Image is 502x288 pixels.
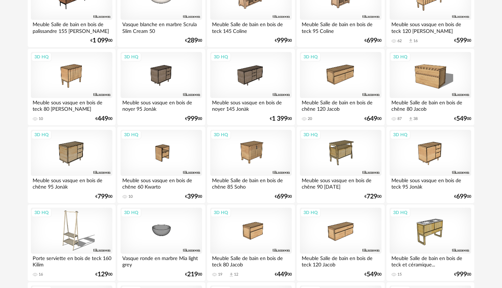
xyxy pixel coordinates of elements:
[211,52,231,62] div: 3D HQ
[218,272,222,277] div: 19
[390,208,411,217] div: 3D HQ
[300,208,321,217] div: 3D HQ
[397,116,402,121] div: 87
[121,20,202,34] div: Vasque blanche en marbre Scrula Slim Cream 50
[207,205,295,281] a: 3D HQ Meuble Salle de bain en bois de teck 80 Jacob 19 Download icon 12 €44900
[277,38,288,43] span: 999
[31,52,52,62] div: 3D HQ
[390,98,471,112] div: Meuble Salle de bain en bois de chêne 80 Jacob
[454,38,471,43] div: € 00
[97,194,108,199] span: 799
[121,98,202,112] div: Meuble sous vasque en bois de noyer 95 Jonàk
[211,130,231,139] div: 3D HQ
[367,38,377,43] span: 699
[187,38,198,43] span: 289
[207,49,295,125] a: 3D HQ Meuble sous vasque en bois de noyer 145 Jonàk €1 39900
[364,272,381,277] div: € 00
[210,20,292,34] div: Meuble Salle de bain en bois de teck 145 Coline
[300,20,381,34] div: Meuble Salle de bain en bois de teck 95 Coline
[390,20,471,34] div: Meuble sous vasque en bois de teck 120 [PERSON_NAME]
[95,194,112,199] div: € 00
[31,20,112,34] div: Meuble Salle de bain en bois de palissandre 155 [PERSON_NAME]
[454,194,471,199] div: € 00
[210,98,292,112] div: Meuble sous vasque en bois de noyer 145 Jonàk
[97,272,108,277] span: 129
[390,254,471,268] div: Meuble Salle de bain en bois de teck et céramique...
[275,272,292,277] div: € 00
[187,116,198,121] span: 999
[456,116,467,121] span: 549
[31,130,52,139] div: 3D HQ
[367,116,377,121] span: 649
[397,39,402,44] div: 62
[187,272,198,277] span: 219
[413,116,418,121] div: 38
[128,194,133,199] div: 10
[28,127,116,203] a: 3D HQ Meuble sous vasque en bois de chêne 95 Jonàk €79900
[390,176,471,190] div: Meuble sous vasque en bois de teck 95 Jonàk
[364,38,381,43] div: € 00
[229,272,234,277] span: Download icon
[386,49,474,125] a: 3D HQ Meuble Salle de bain en bois de chêne 80 Jacob 87 Download icon 38 €54900
[300,254,381,268] div: Meuble Salle de bain en bois de teck 120 Jacob
[185,272,202,277] div: € 00
[234,272,238,277] div: 12
[297,127,385,203] a: 3D HQ Meuble sous vasque en bois de chêne 90 [DATE] €72900
[454,116,471,121] div: € 00
[28,205,116,281] a: 3D HQ Porte serviette en bois de teck 160 Kilim 16 €12900
[456,194,467,199] span: 699
[386,205,474,281] a: 3D HQ Meuble Salle de bain en bois de teck et céramique... 15 €99900
[185,194,202,199] div: € 00
[275,38,292,43] div: € 00
[121,208,141,217] div: 3D HQ
[95,116,112,121] div: € 00
[408,116,413,122] span: Download icon
[121,130,141,139] div: 3D HQ
[275,194,292,199] div: € 00
[117,205,205,281] a: 3D HQ Vasque ronde en marbre Mia light grey €21900
[367,272,377,277] span: 549
[31,98,112,112] div: Meuble sous vasque en bois de teck 80 [PERSON_NAME]
[454,272,471,277] div: € 00
[364,116,381,121] div: € 00
[31,254,112,268] div: Porte serviette en bois de teck 160 Kilim
[367,194,377,199] span: 729
[408,38,413,44] span: Download icon
[121,254,202,268] div: Vasque ronde en marbre Mia light grey
[456,38,467,43] span: 599
[31,208,52,217] div: 3D HQ
[121,52,141,62] div: 3D HQ
[117,49,205,125] a: 3D HQ Meuble sous vasque en bois de noyer 95 Jonàk €99900
[272,116,288,121] span: 1 399
[39,272,43,277] div: 16
[277,272,288,277] span: 449
[31,176,112,190] div: Meuble sous vasque en bois de chêne 95 Jonàk
[185,116,202,121] div: € 00
[297,49,385,125] a: 3D HQ Meuble Salle de bain en bois de chêne 120 Jacob 20 €64900
[300,98,381,112] div: Meuble Salle de bain en bois de chêne 120 Jacob
[277,194,288,199] span: 699
[121,176,202,190] div: Meuble sous vasque en bois de chêne 60 Kwarto
[39,116,43,121] div: 10
[270,116,292,121] div: € 00
[97,116,108,121] span: 449
[364,194,381,199] div: € 00
[210,254,292,268] div: Meuble Salle de bain en bois de teck 80 Jacob
[308,116,312,121] div: 20
[95,272,112,277] div: € 00
[390,130,411,139] div: 3D HQ
[207,127,295,203] a: 3D HQ Meuble Salle de bain en bois de chêne 85 Soho €69900
[90,38,112,43] div: € 00
[28,49,116,125] a: 3D HQ Meuble sous vasque en bois de teck 80 [PERSON_NAME] 10 €44900
[397,272,402,277] div: 15
[390,52,411,62] div: 3D HQ
[456,272,467,277] span: 999
[297,205,385,281] a: 3D HQ Meuble Salle de bain en bois de teck 120 Jacob €54900
[386,127,474,203] a: 3D HQ Meuble sous vasque en bois de teck 95 Jonàk €69900
[211,208,231,217] div: 3D HQ
[185,38,202,43] div: € 00
[117,127,205,203] a: 3D HQ Meuble sous vasque en bois de chêne 60 Kwarto 10 €39900
[300,52,321,62] div: 3D HQ
[187,194,198,199] span: 399
[413,39,418,44] div: 16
